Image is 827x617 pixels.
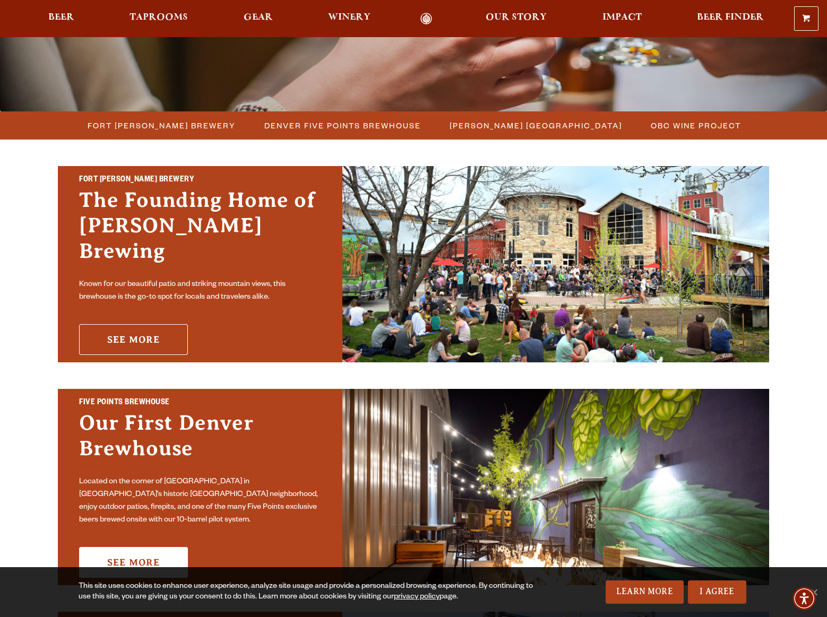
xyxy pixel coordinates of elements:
[79,581,543,603] div: This site uses cookies to enhance user experience, analyze site usage and provide a personalized ...
[48,13,74,22] span: Beer
[79,173,321,187] h2: Fort [PERSON_NAME] Brewery
[79,396,321,410] h2: Five Points Brewhouse
[321,13,377,25] a: Winery
[792,587,816,610] div: Accessibility Menu
[606,580,684,604] a: Learn More
[697,13,764,22] span: Beer Finder
[123,13,195,25] a: Taprooms
[81,118,241,133] a: Fort [PERSON_NAME] Brewery
[486,13,547,22] span: Our Story
[651,118,741,133] span: OBC Wine Project
[79,324,188,355] a: See More
[328,13,371,22] span: Winery
[406,13,446,25] a: Odell Home
[244,13,273,22] span: Gear
[79,187,321,274] h3: The Founding Home of [PERSON_NAME] Brewing
[644,118,746,133] a: OBC Wine Project
[264,118,421,133] span: Denver Five Points Brewhouse
[41,13,81,25] a: Beer
[342,389,769,585] img: Promo Card Aria Label'
[443,118,627,133] a: [PERSON_NAME] [GEOGRAPHIC_DATA]
[602,13,642,22] span: Impact
[450,118,622,133] span: [PERSON_NAME] [GEOGRAPHIC_DATA]
[79,279,321,304] p: Known for our beautiful patio and striking mountain views, this brewhouse is the go-to spot for l...
[79,476,321,527] p: Located on the corner of [GEOGRAPHIC_DATA] in [GEOGRAPHIC_DATA]’s historic [GEOGRAPHIC_DATA] neig...
[688,580,746,604] a: I Agree
[79,410,321,472] h3: Our First Denver Brewhouse
[342,166,769,362] img: Fort Collins Brewery & Taproom'
[479,13,554,25] a: Our Story
[596,13,649,25] a: Impact
[394,593,440,602] a: privacy policy
[258,118,426,133] a: Denver Five Points Brewhouse
[130,13,188,22] span: Taprooms
[690,13,771,25] a: Beer Finder
[88,118,236,133] span: Fort [PERSON_NAME] Brewery
[79,547,188,578] a: See More
[237,13,280,25] a: Gear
